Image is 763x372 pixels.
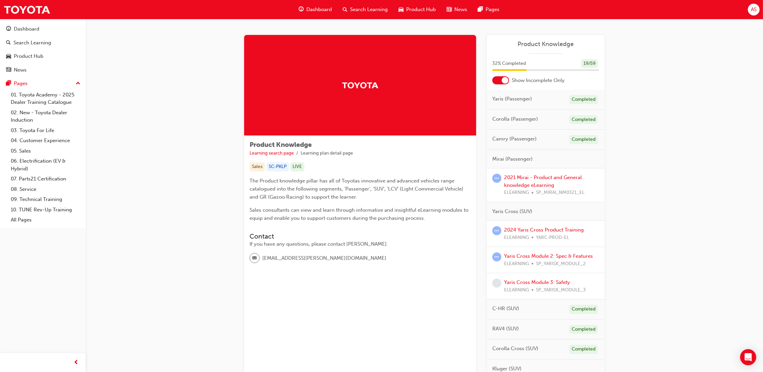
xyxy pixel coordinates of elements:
[406,6,436,13] span: Product Hub
[337,3,393,16] a: search-iconSearch Learning
[492,135,537,143] span: Camry (Passenger)
[492,305,519,313] span: C-HR (SUV)
[504,234,529,242] span: ELEARNING
[504,253,593,259] a: Yaris Cross Module 2: Spec & Features
[76,79,80,88] span: up-icon
[6,53,11,59] span: car-icon
[3,50,83,63] a: Product Hub
[492,174,501,183] span: learningRecordVerb_ATTEMPT-icon
[504,174,582,188] a: 2021 Mirai - Product and General knowledge eLearning
[492,208,532,215] span: Yaris Cross (SUV)
[492,40,599,48] a: Product Knowledge
[262,254,386,262] span: [EMAIL_ADDRESS][PERSON_NAME][DOMAIN_NAME]
[3,64,83,76] a: News
[512,77,565,84] span: Show Incomplete Only
[14,25,39,33] div: Dashboard
[8,215,83,225] a: All Pages
[14,52,43,60] div: Product Hub
[8,135,83,146] a: 04. Customer Experience
[569,95,598,104] div: Completed
[569,115,598,124] div: Completed
[536,234,569,242] span: YARC-PROD-EL
[504,260,529,268] span: ELEARNING
[492,155,533,163] span: Mirai (Passenger)
[569,345,598,354] div: Completed
[350,6,388,13] span: Search Learning
[536,260,586,268] span: SP_YARISX_MODULE_2
[740,349,756,365] div: Open Intercom Messenger
[250,141,312,149] span: Product Knowledge
[504,279,570,285] a: Yaris Cross Module 3: Safety
[751,6,757,13] span: AS
[8,174,83,184] a: 07. Parts21 Certification
[504,189,529,197] span: ELEARNING
[492,345,538,353] span: Corolla Cross (SUV)
[486,6,499,13] span: Pages
[492,325,519,333] span: RAV4 (SUV)
[74,359,79,367] span: prev-icon
[472,3,505,16] a: pages-iconPages
[8,146,83,156] a: 05. Sales
[3,22,83,77] button: DashboardSearch LearningProduct HubNews
[8,125,83,136] a: 03. Toyota For Life
[492,60,526,68] span: 32 % Completed
[290,162,304,171] div: LIVE
[6,81,11,87] span: pages-icon
[581,59,598,68] div: 19 / 59
[441,3,472,16] a: news-iconNews
[492,252,501,261] span: learningRecordVerb_ATTEMPT-icon
[569,325,598,334] div: Completed
[342,79,379,91] img: Trak
[293,3,337,16] a: guage-iconDashboard
[3,23,83,35] a: Dashboard
[536,189,584,197] span: SP_MIRAI_NM0321_EL
[343,5,347,14] span: search-icon
[569,305,598,314] div: Completed
[3,37,83,49] a: Search Learning
[6,26,11,32] span: guage-icon
[492,115,538,123] span: Corolla (Passenger)
[250,233,471,240] h3: Contact
[504,227,584,233] a: 2024 Yaris Cross Product Training
[492,95,532,103] span: Yaris (Passenger)
[6,67,11,73] span: news-icon
[250,150,294,156] a: Learning search page
[14,66,27,74] div: News
[569,135,598,144] div: Completed
[536,286,586,294] span: SP_YARISX_MODULE_3
[250,162,265,171] div: Sales
[447,5,452,14] span: news-icon
[6,40,11,46] span: search-icon
[8,194,83,205] a: 09. Technical Training
[250,240,471,248] div: If you have any questions, please contact [PERSON_NAME].
[8,184,83,195] a: 08. Service
[3,2,50,17] img: Trak
[398,5,404,14] span: car-icon
[504,286,529,294] span: ELEARNING
[266,162,289,171] div: SC-PKLP
[3,77,83,90] button: Pages
[8,90,83,108] a: 01. Toyota Academy - 2025 Dealer Training Catalogue
[492,279,501,288] span: learningRecordVerb_NONE-icon
[492,226,501,235] span: learningRecordVerb_ATTEMPT-icon
[250,207,470,221] span: Sales consultants can view and learn through informative and insightful eLearning modules to equi...
[478,5,483,14] span: pages-icon
[454,6,467,13] span: News
[8,108,83,125] a: 02. New - Toyota Dealer Induction
[250,178,465,200] span: The Product knowledge pillar has all of Toyotas innovative and advanced vehicles range catalogued...
[299,5,304,14] span: guage-icon
[14,80,28,87] div: Pages
[8,205,83,215] a: 10. TUNE Rev-Up Training
[393,3,441,16] a: car-iconProduct Hub
[252,254,257,263] span: email-icon
[748,4,760,15] button: AS
[306,6,332,13] span: Dashboard
[301,150,353,157] li: Learning plan detail page
[8,156,83,174] a: 06. Electrification (EV & Hybrid)
[13,39,51,47] div: Search Learning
